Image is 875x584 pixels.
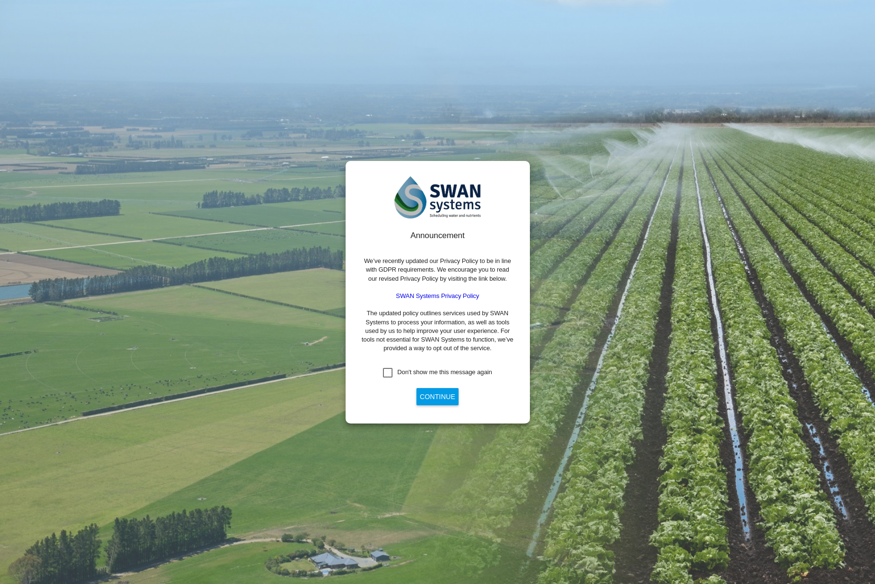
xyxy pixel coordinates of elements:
[383,368,492,378] md-checkbox: Don't show me this message again
[416,388,459,405] button: Continue
[362,309,514,352] span: The updated policy outlines services used by SWAN Systems to process your information, as well as...
[361,230,515,241] div: Announcement
[396,292,479,299] a: SWAN Systems Privacy Policy
[394,176,481,219] img: SWAN-Landscape-Logo-Colour.png
[364,257,511,282] span: We’ve recently updated our Privacy Policy to be in line with GDPR requirements. We encourage you ...
[397,368,492,377] div: Don't show me this message again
